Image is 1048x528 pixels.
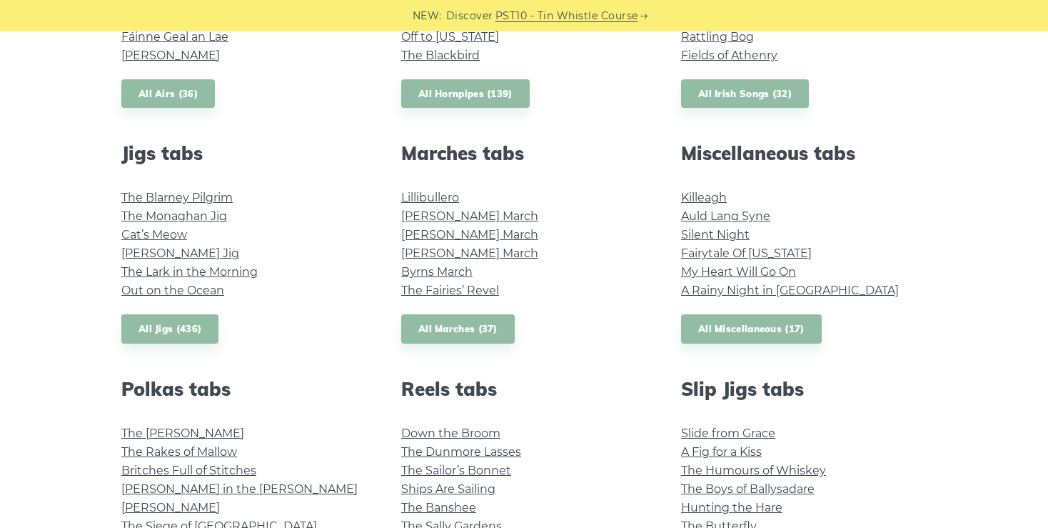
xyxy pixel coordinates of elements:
a: Fairytale Of [US_STATE] [681,246,812,260]
a: [PERSON_NAME] Jig [121,246,239,260]
a: All Miscellaneous (17) [681,314,822,344]
span: NEW: [413,8,442,24]
a: Hunting the Hare [681,501,782,514]
a: PST10 - Tin Whistle Course [495,8,638,24]
a: Fields of Athenry [681,49,777,62]
a: Ships Are Sailing [401,482,495,496]
h2: Jigs tabs [121,142,367,164]
a: The Sailor’s Bonnet [401,464,511,477]
a: All Hornpipes (139) [401,79,530,109]
h2: Marches tabs [401,142,647,164]
a: [PERSON_NAME] March [401,246,538,260]
a: The Blarney Pilgrim [121,191,233,204]
a: Silent Night [681,228,750,241]
a: All Airs (36) [121,79,215,109]
span: Discover [446,8,493,24]
h2: Slip Jigs tabs [681,378,927,400]
a: [PERSON_NAME] [121,501,220,514]
a: The Rakes of Mallow [121,445,237,459]
a: A Fig for a Kiss [681,445,762,459]
a: Slide from Grace [681,427,775,440]
a: My Heart Will Go On [681,265,796,279]
h2: Polkas tabs [121,378,367,400]
a: Lillibullero [401,191,459,204]
a: [PERSON_NAME] [121,49,220,62]
a: The [PERSON_NAME] [121,427,244,440]
a: The Humours of Whiskey [681,464,826,477]
a: The Lark in the Morning [121,265,258,279]
a: All Jigs (436) [121,314,218,344]
a: Auld Lang Syne [681,209,770,223]
a: A Rainy Night in [GEOGRAPHIC_DATA] [681,284,899,297]
a: Cat’s Meow [121,228,187,241]
a: [PERSON_NAME] March [401,228,538,241]
a: The Banshee [401,501,476,514]
h2: Reels tabs [401,378,647,400]
a: Down the Broom [401,427,500,440]
a: The Dunmore Lasses [401,445,521,459]
a: Rattling Bog [681,30,754,44]
a: Killeagh [681,191,727,204]
a: All Irish Songs (32) [681,79,809,109]
a: The Monaghan Jig [121,209,227,223]
a: The Blackbird [401,49,480,62]
a: Off to [US_STATE] [401,30,499,44]
a: All Marches (37) [401,314,515,344]
h2: Miscellaneous tabs [681,142,927,164]
a: [PERSON_NAME] March [401,209,538,223]
a: [PERSON_NAME] in the [PERSON_NAME] [121,482,358,496]
a: The Boys of Ballysadare [681,482,815,496]
a: Out on the Ocean [121,284,224,297]
a: Fáinne Geal an Lae [121,30,228,44]
a: Britches Full of Stitches [121,464,256,477]
a: Byrns March [401,265,473,279]
a: The Fairies’ Revel [401,284,499,297]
